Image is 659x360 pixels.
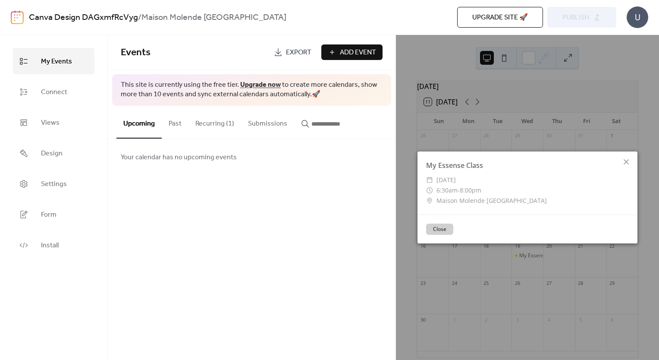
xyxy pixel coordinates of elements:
[436,196,547,206] span: Maison Molende [GEOGRAPHIC_DATA]
[121,43,151,62] span: Events
[138,9,141,26] b: /
[41,239,59,252] span: Install
[436,186,458,194] span: 6:30am
[41,147,63,160] span: Design
[426,185,433,196] div: ​
[417,160,637,171] div: My Essense Class
[41,116,60,129] span: Views
[436,175,456,185] span: [DATE]
[116,106,162,139] button: Upcoming
[121,152,237,163] span: Your calendar has no upcoming events
[13,79,94,105] a: Connect
[13,232,94,258] a: Install
[457,7,543,28] button: Upgrade site 🚀
[426,224,453,235] button: Close
[458,186,460,194] span: -
[340,47,376,58] span: Add Event
[286,47,311,58] span: Export
[472,13,528,23] span: Upgrade site 🚀
[13,109,94,136] a: Views
[426,175,433,185] div: ​
[141,9,286,26] b: Maison Molende [GEOGRAPHIC_DATA]
[460,186,481,194] span: 8:00pm
[188,106,241,138] button: Recurring (1)
[41,85,67,99] span: Connect
[240,78,281,92] a: Upgrade now
[11,10,24,24] img: logo
[13,171,94,197] a: Settings
[13,140,94,166] a: Design
[627,6,648,28] div: U
[41,177,67,191] span: Settings
[162,106,188,138] button: Past
[29,9,138,26] a: Canva Design DAGxmfRcVyg
[241,106,294,138] button: Submissions
[41,208,56,221] span: Form
[321,44,383,60] button: Add Event
[426,196,433,206] div: ​
[121,80,383,100] span: This site is currently using the free tier. to create more calendars, show more than 10 events an...
[41,55,72,68] span: My Events
[13,48,94,74] a: My Events
[13,201,94,227] a: Form
[267,44,318,60] a: Export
